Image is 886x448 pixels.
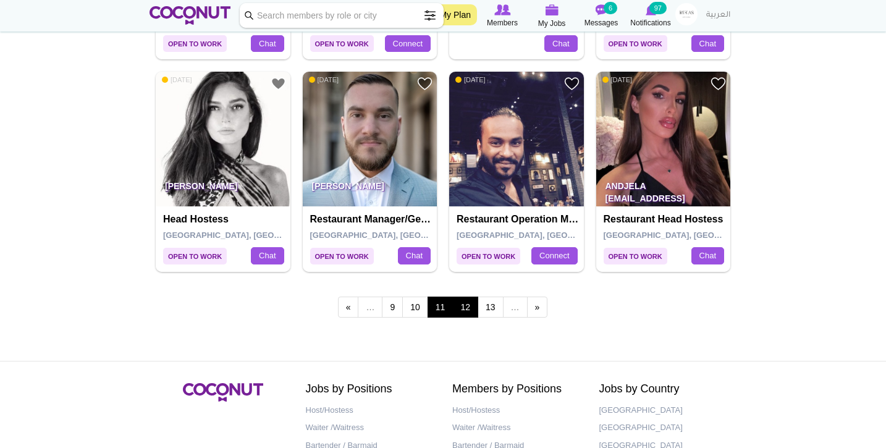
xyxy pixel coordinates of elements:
[428,297,454,318] span: 11
[310,214,433,225] h4: Restaurant Manager/General Manager
[310,230,486,240] span: [GEOGRAPHIC_DATA], [GEOGRAPHIC_DATA]
[457,230,633,240] span: [GEOGRAPHIC_DATA], [GEOGRAPHIC_DATA]
[150,6,230,25] img: Home
[417,76,432,91] a: Add to Favourites
[156,172,290,206] p: [PERSON_NAME]
[240,3,444,28] input: Search members by role or city
[452,383,581,395] h2: Members by Positions
[545,4,559,15] img: My Jobs
[402,297,428,318] a: 10
[626,3,675,29] a: Notifications Notifications 97
[599,402,728,420] a: [GEOGRAPHIC_DATA]
[478,3,527,29] a: Browse Members Members
[163,248,227,264] span: Open to Work
[494,4,510,15] img: Browse Members
[455,75,486,84] span: [DATE]
[433,4,477,25] a: My Plan
[527,297,548,318] a: next ›
[691,35,724,53] a: Chat
[338,297,359,318] a: ‹ previous
[564,76,580,91] a: Add to Favourites
[596,172,731,206] p: Andjela [EMAIL_ADDRESS][DOMAIN_NAME]
[271,76,286,91] a: Add to Favourites
[163,214,286,225] h4: Head Hostess
[452,402,581,420] a: Host/Hostess
[649,2,667,14] small: 97
[599,383,728,395] h2: Jobs by Country
[646,4,656,15] img: Notifications
[162,75,192,84] span: [DATE]
[503,297,528,318] span: …
[163,35,227,52] span: Open to Work
[306,402,434,420] a: Host/Hostess
[358,297,382,318] span: …
[538,17,566,30] span: My Jobs
[544,35,577,53] a: Chat
[711,76,726,91] a: Add to Favourites
[604,230,780,240] span: [GEOGRAPHIC_DATA], [GEOGRAPHIC_DATA]
[183,383,263,402] img: Coconut
[527,3,576,30] a: My Jobs My Jobs
[604,35,667,52] span: Open to Work
[306,383,434,395] h2: Jobs by Positions
[604,248,667,264] span: Open to Work
[457,248,520,264] span: Open to Work
[531,247,577,264] a: Connect
[691,247,724,264] a: Chat
[604,214,727,225] h4: Restaurant Head Hostess
[604,2,617,14] small: 6
[385,35,431,53] a: Connect
[310,248,374,264] span: Open to Work
[251,35,284,53] a: Chat
[163,230,339,240] span: [GEOGRAPHIC_DATA], [GEOGRAPHIC_DATA]
[452,297,478,318] a: 12
[602,75,633,84] span: [DATE]
[584,17,618,29] span: Messages
[251,247,284,264] a: Chat
[398,247,431,264] a: Chat
[595,4,607,15] img: Messages
[310,35,374,52] span: Open to Work
[599,419,728,437] a: [GEOGRAPHIC_DATA]
[700,3,736,28] a: العربية
[309,75,339,84] span: [DATE]
[452,419,581,437] a: Waiter /Waitress
[630,17,670,29] span: Notifications
[487,17,518,29] span: Members
[457,214,580,225] h4: Restaurant operation manager
[306,419,434,437] a: Waiter /Waitress
[303,172,437,206] p: [PERSON_NAME]
[576,3,626,29] a: Messages Messages 6
[382,297,403,318] a: 9
[478,297,504,318] a: 13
